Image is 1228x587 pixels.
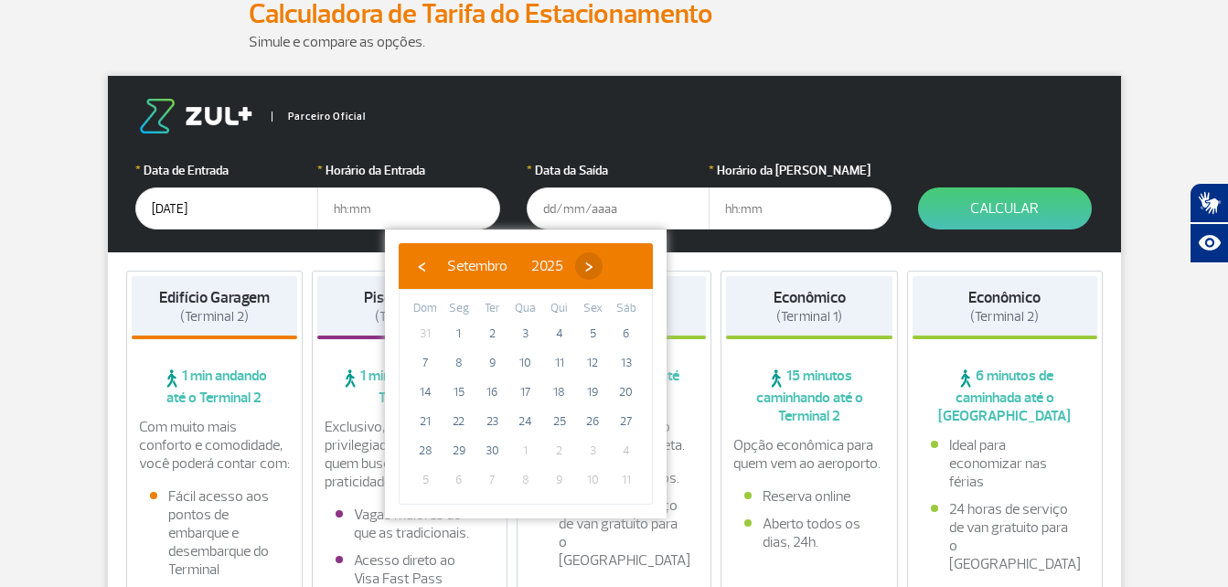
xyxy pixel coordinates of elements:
[545,465,574,495] span: 9
[578,348,607,378] span: 12
[132,367,298,407] span: 1 min andando até o Terminal 2
[1190,183,1228,263] div: Plugin de acessibilidade da Hand Talk.
[139,418,291,473] p: Com muito mais conforto e comodidade, você poderá contar com:
[542,299,576,319] th: weekday
[744,487,874,506] li: Reserva online
[545,436,574,465] span: 2
[545,407,574,436] span: 25
[511,378,540,407] span: 17
[364,288,454,307] strong: Piso Premium
[527,161,710,180] label: Data da Saída
[575,252,603,280] button: ›
[435,252,519,280] button: Setembro
[477,319,507,348] span: 2
[409,299,443,319] th: weekday
[249,31,980,53] p: Simule e compare as opções.
[576,299,610,319] th: weekday
[540,496,689,570] li: 24 horas de serviço de van gratuito para o [GEOGRAPHIC_DATA]
[444,407,474,436] span: 22
[336,506,484,542] li: Vagas maiores do que as tradicionais.
[444,378,474,407] span: 15
[511,465,540,495] span: 8
[180,308,249,326] span: (Terminal 2)
[612,348,641,378] span: 13
[477,348,507,378] span: 9
[527,187,710,229] input: dd/mm/aaaa
[519,252,575,280] button: 2025
[411,378,440,407] span: 14
[385,229,667,518] bs-datepicker-container: calendar
[612,436,641,465] span: 4
[733,436,885,473] p: Opção econômica para quem vem ao aeroporto.
[477,407,507,436] span: 23
[375,308,443,326] span: (Terminal 2)
[612,407,641,436] span: 27
[444,465,474,495] span: 6
[511,407,540,436] span: 24
[578,436,607,465] span: 3
[411,319,440,348] span: 31
[612,319,641,348] span: 6
[776,308,842,326] span: (Terminal 1)
[968,288,1041,307] strong: Econômico
[709,161,892,180] label: Horário da [PERSON_NAME]
[578,378,607,407] span: 19
[411,465,440,495] span: 5
[1190,183,1228,223] button: Abrir tradutor de língua de sinais.
[612,378,641,407] span: 20
[913,367,1097,425] span: 6 minutos de caminhada até o [GEOGRAPHIC_DATA]
[578,465,607,495] span: 10
[317,161,500,180] label: Horário da Entrada
[609,299,643,319] th: weekday
[135,187,318,229] input: dd/mm/aaaa
[477,465,507,495] span: 7
[970,308,1039,326] span: (Terminal 2)
[447,257,507,275] span: Setembro
[612,465,641,495] span: 11
[443,299,476,319] th: weekday
[444,348,474,378] span: 8
[150,487,280,579] li: Fácil acesso aos pontos de embarque e desembarque do Terminal
[545,378,574,407] span: 18
[931,500,1079,573] li: 24 horas de serviço de van gratuito para o [GEOGRAPHIC_DATA]
[744,515,874,551] li: Aberto todos os dias, 24h.
[135,99,256,133] img: logo-zul.png
[918,187,1092,229] button: Calcular
[408,254,603,272] bs-datepicker-navigation-view: ​ ​ ​
[411,436,440,465] span: 28
[135,161,318,180] label: Data de Entrada
[411,348,440,378] span: 7
[477,436,507,465] span: 30
[1190,223,1228,263] button: Abrir recursos assistivos.
[774,288,846,307] strong: Econômico
[444,319,474,348] span: 1
[444,436,474,465] span: 29
[408,252,435,280] button: ‹
[511,348,540,378] span: 10
[509,299,543,319] th: weekday
[511,319,540,348] span: 3
[477,378,507,407] span: 16
[475,299,509,319] th: weekday
[272,112,366,122] span: Parceiro Oficial
[931,436,1079,491] li: Ideal para economizar nas férias
[726,367,892,425] span: 15 minutos caminhando até o Terminal 2
[159,288,270,307] strong: Edifício Garagem
[325,418,495,491] p: Exclusivo, com localização privilegiada e ideal para quem busca conforto e praticidade.
[411,407,440,436] span: 21
[317,187,500,229] input: hh:mm
[511,436,540,465] span: 1
[578,407,607,436] span: 26
[709,187,892,229] input: hh:mm
[317,367,502,407] span: 1 min andando até o Terminal 2
[545,319,574,348] span: 4
[578,319,607,348] span: 5
[545,348,574,378] span: 11
[531,257,563,275] span: 2025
